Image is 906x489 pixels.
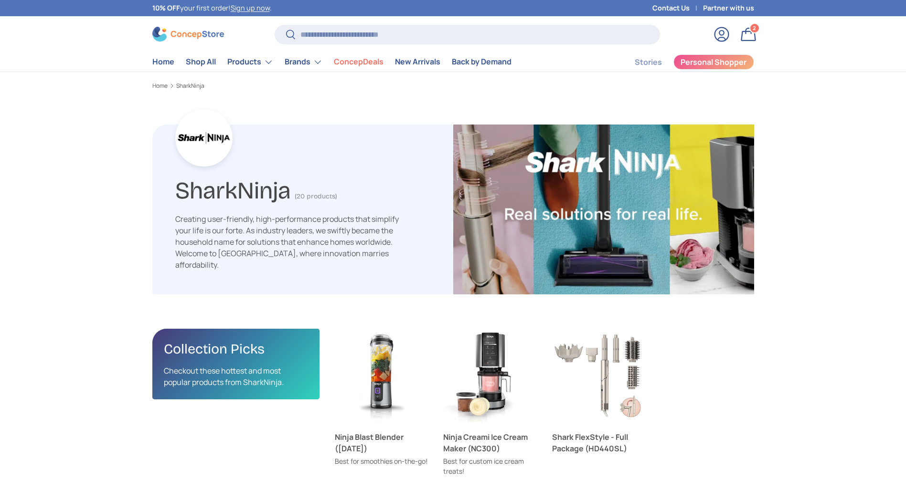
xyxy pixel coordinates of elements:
span: Personal Shopper [681,58,746,66]
a: Ninja Creami Ice Cream Maker (NC300) [443,329,537,422]
strong: 10% OFF [152,3,180,12]
h2: Collection Picks [164,340,308,358]
a: SharkNinja [176,83,204,89]
nav: Primary [152,52,512,72]
a: Shop All [186,52,216,71]
a: Partner with us [703,3,754,13]
a: Ninja Creami Ice Cream Maker (NC300) [443,431,537,454]
img: SharkNinja [453,125,754,294]
img: ConcepStore [152,27,224,42]
a: Stories [635,53,662,72]
a: Products [227,52,273,72]
p: your first order! . [152,3,272,13]
nav: Secondary [612,52,754,72]
nav: Breadcrumbs [152,82,754,90]
a: ConcepDeals [334,52,384,71]
a: New Arrivals [395,52,440,71]
p: Checkout these hottest and most popular products from SharkNinja. [164,365,308,388]
span: 2 [753,24,756,31]
a: Sign up now [231,3,270,12]
a: Shark FlexStyle - Full Package (HD440SL) [552,329,646,422]
a: Home [152,52,174,71]
div: Creating user-friendly, high-performance products that simplify your life is our forte. As indust... [175,213,400,271]
a: Contact Us [652,3,703,13]
a: Shark FlexStyle - Full Package (HD440SL) [552,431,646,454]
summary: Products [222,52,279,72]
a: Ninja Blast Blender (BC151) [335,329,428,422]
a: Back by Demand [452,52,512,71]
summary: Brands [279,52,328,72]
a: Ninja Blast Blender ([DATE]) [335,431,428,454]
h1: SharkNinja [175,173,291,205]
span: (20 products) [295,192,337,200]
a: Brands [285,52,322,72]
a: Personal Shopper [673,54,754,70]
a: Home [152,83,168,89]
